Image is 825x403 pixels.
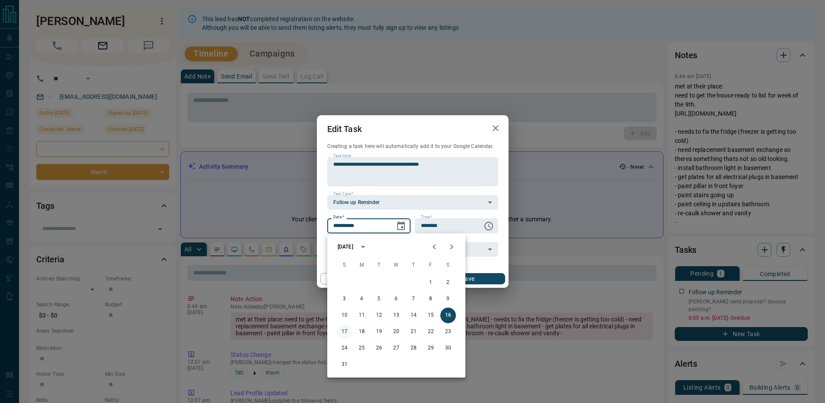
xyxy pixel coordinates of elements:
button: Choose date, selected date is Aug 16, 2025 [392,217,410,235]
button: 6 [389,291,404,307]
button: 1 [423,275,439,290]
button: 13 [389,308,404,323]
button: 2 [440,275,456,290]
button: Previous month [426,238,443,255]
button: 22 [423,324,439,340]
span: Tuesday [371,257,387,274]
span: Wednesday [389,257,404,274]
button: calendar view is open, switch to year view [356,239,370,254]
span: Friday [423,257,439,274]
span: Saturday [440,257,456,274]
button: Cancel [320,273,394,284]
label: Task Note [333,153,351,159]
button: 20 [389,324,404,340]
span: Sunday [337,257,352,274]
button: Choose time, selected time is 6:00 AM [480,217,497,235]
button: 31 [337,357,352,372]
div: Follow up Reminder [327,195,498,210]
button: Save [431,273,505,284]
button: 9 [440,291,456,307]
label: Task Type [333,191,354,197]
button: 4 [354,291,370,307]
button: 14 [406,308,421,323]
p: Creating a task here will automatically add it to your Google Calendar. [327,143,498,150]
button: 28 [406,340,421,356]
button: 23 [440,324,456,340]
button: 16 [440,308,456,323]
button: 27 [389,340,404,356]
button: 25 [354,340,370,356]
span: Monday [354,257,370,274]
button: 26 [371,340,387,356]
button: 29 [423,340,439,356]
button: 5 [371,291,387,307]
button: 8 [423,291,439,307]
button: 18 [354,324,370,340]
label: Date [333,214,344,220]
label: Time [421,214,432,220]
button: 24 [337,340,352,356]
button: 21 [406,324,421,340]
button: 10 [337,308,352,323]
button: 19 [371,324,387,340]
div: [DATE] [338,243,353,251]
button: 11 [354,308,370,323]
button: 17 [337,324,352,340]
button: 12 [371,308,387,323]
button: 30 [440,340,456,356]
button: 7 [406,291,421,307]
button: Next month [443,238,460,255]
button: 3 [337,291,352,307]
h2: Edit Task [317,115,372,143]
button: 15 [423,308,439,323]
span: Thursday [406,257,421,274]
